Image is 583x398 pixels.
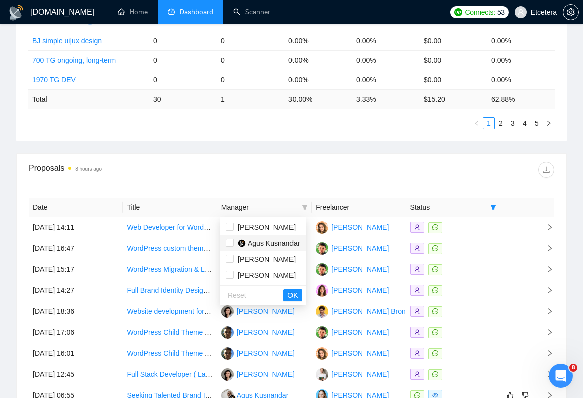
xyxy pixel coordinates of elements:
[563,8,578,16] span: setting
[474,120,480,126] span: left
[420,50,487,70] td: $0.00
[569,364,577,372] span: 8
[248,239,300,247] span: Agus Kusnandar
[517,9,524,16] span: user
[432,329,438,335] span: message
[127,223,284,231] a: Web Developer for WordPress (NO AI ANSWERS)
[414,245,420,251] span: user-add
[32,17,96,25] a: 760 TG WEB design
[331,348,389,359] div: [PERSON_NAME]
[432,245,438,251] span: message
[29,198,123,217] th: Date
[180,8,213,16] span: Dashboard
[352,89,420,109] td: 3.33 %
[237,306,295,317] div: [PERSON_NAME]
[531,118,542,129] a: 5
[284,31,352,50] td: 0.00%
[316,368,328,381] img: AS
[488,200,498,215] span: filter
[221,349,295,357] a: AP[PERSON_NAME]
[487,50,555,70] td: 0.00%
[420,70,487,89] td: $0.00
[123,343,217,364] td: WordPress Child Theme Analysis & Malware-Free Migration
[487,31,555,50] td: 0.00%
[29,259,123,280] td: [DATE] 15:17
[420,89,487,109] td: $ 15.20
[432,308,438,314] span: message
[75,166,102,172] time: 8 hours ago
[507,117,519,129] li: 3
[127,307,306,315] a: Website development for new Swiss weight loss business
[32,56,116,64] a: 700 TG ongoing, long-term
[28,89,149,109] td: Total
[316,265,389,273] a: LL[PERSON_NAME]
[312,198,406,217] th: Freelancer
[432,224,438,230] span: message
[221,368,234,381] img: TT
[316,326,328,339] img: LL
[221,370,295,378] a: TT[PERSON_NAME]
[123,238,217,259] td: WordPress custom theme development + API integration
[316,242,328,255] img: LL
[8,5,24,21] img: logo
[217,31,284,50] td: 0
[29,343,123,364] td: [DATE] 16:01
[127,244,303,252] a: WordPress custom theme development + API integration
[538,245,553,252] span: right
[538,371,553,378] span: right
[432,350,438,356] span: message
[316,244,389,252] a: LL[PERSON_NAME]
[221,328,295,336] a: AP[PERSON_NAME]
[127,265,320,273] a: WordPress Migration & Landing Page Buildout – Clean & Fast
[123,259,217,280] td: WordPress Migration & Landing Page Buildout – Clean & Fast
[316,284,328,297] img: PD
[217,89,284,109] td: 1
[432,266,438,272] span: message
[414,308,420,314] span: user-add
[414,224,420,230] span: user-add
[539,166,554,174] span: download
[316,286,389,294] a: PD[PERSON_NAME]
[29,322,123,343] td: [DATE] 17:06
[487,89,555,109] td: 62.88 %
[483,117,495,129] li: 1
[352,31,420,50] td: 0.00%
[29,301,123,322] td: [DATE] 18:36
[519,117,531,129] li: 4
[238,255,296,263] span: [PERSON_NAME]
[432,287,438,293] span: message
[495,118,506,129] a: 2
[221,307,295,315] a: TT[PERSON_NAME]
[123,198,217,217] th: Title
[563,8,579,16] a: setting
[543,117,555,129] button: right
[221,202,298,213] span: Manager
[495,117,507,129] li: 2
[316,349,389,357] a: AP[PERSON_NAME]
[123,364,217,385] td: Full Stack Developer ( Laravel+Vue)
[29,217,123,238] td: [DATE] 14:11
[519,118,530,129] a: 4
[127,328,313,336] a: WordPress Child Theme Analysis & Malware-Free Migration
[118,8,148,16] a: homeHome
[302,204,308,210] span: filter
[221,347,234,360] img: AP
[217,70,284,89] td: 0
[123,301,217,322] td: Website development for new Swiss weight loss business
[454,8,462,16] img: upwork-logo.png
[420,31,487,50] td: $0.00
[432,371,438,377] span: message
[287,290,298,301] span: OK
[331,306,417,317] div: [PERSON_NAME] Bronfain
[316,347,328,360] img: AP
[123,280,217,301] td: Full Brand Identity Design for Upcoming Launch
[414,266,420,272] span: user-add
[538,287,553,294] span: right
[149,50,217,70] td: 0
[352,70,420,89] td: 0.00%
[123,322,217,343] td: WordPress Child Theme Analysis & Malware-Free Migration
[352,50,420,70] td: 0.00%
[538,329,553,336] span: right
[487,70,555,89] td: 0.00%
[233,8,270,16] a: searchScanner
